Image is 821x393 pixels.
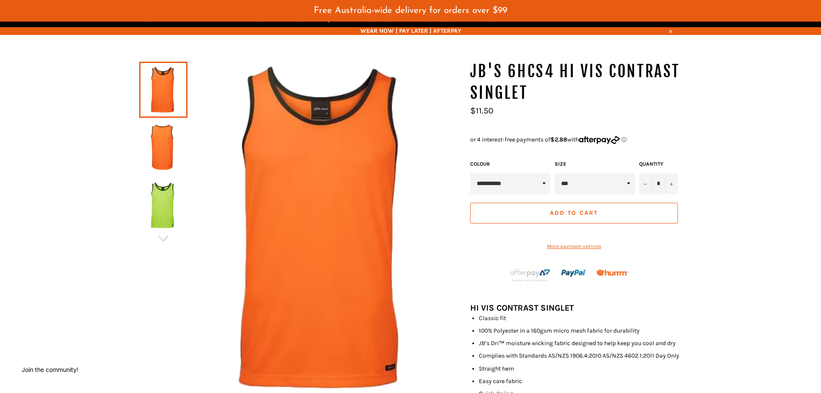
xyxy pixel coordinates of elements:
span: Free Australia-wide delivery for orders over $99 [314,6,507,15]
button: Add to Cart [470,203,678,223]
li: Complies with Standards AS/NZS 1906.4:2010 AS/NZS 4602.1:2011 Day Only [479,352,682,360]
li: Straight hem [479,365,682,373]
li: JB’s Dri™ moisture wicking fabric designed to help keep you cool and dry [479,339,682,347]
li: 100% Polyester in a 160gsm micro mesh fabric for durability [479,327,682,335]
img: JB'S 6HCS4 Hi Vis Contrast Singlet - Workin' Gear [144,182,183,229]
img: Afterpay-Logo-on-dark-bg_large.png [509,268,551,283]
label: COLOUR [470,160,550,168]
span: WEAR NOW | PAY LATER | AFTERPAY [139,27,682,35]
li: Easy care fabric [479,377,682,385]
label: Quantity [639,160,678,168]
a: More payment options [470,243,678,250]
h1: JB'S 6HCS4 Hi Vis Contrast Singlet [470,61,682,104]
button: Reduce item quantity by one [639,173,652,194]
strong: HI VIS CONTRAST SINGLET [470,303,574,313]
span: Add to Cart [550,209,598,217]
button: Join the community! [22,366,78,373]
img: JB'S 6HCS4 Hi Vis Contrast Singlet - Workin' Gear [144,124,183,171]
button: Increase item quantity by one [665,173,678,194]
label: Size [555,160,635,168]
img: paypal.png [561,261,587,286]
span: $11.50 [470,106,493,116]
li: Classic fit [479,314,682,322]
img: Humm_core_logo_RGB-01_300x60px_small_195d8312-4386-4de7-b182-0ef9b6303a37.png [596,270,628,276]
